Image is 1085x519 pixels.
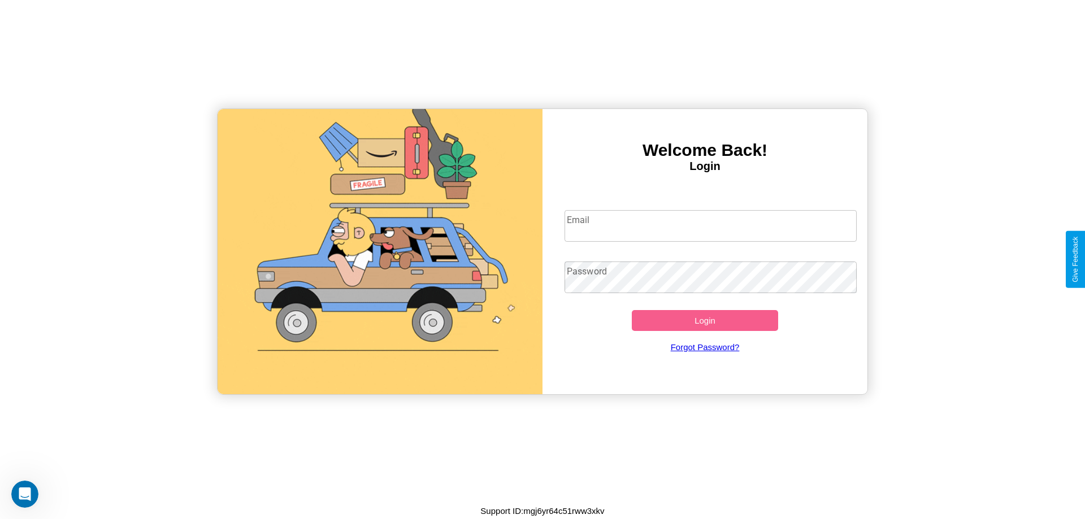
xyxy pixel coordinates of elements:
img: gif [218,109,542,394]
button: Login [632,310,778,331]
a: Forgot Password? [559,331,852,363]
iframe: Intercom live chat [11,481,38,508]
div: Give Feedback [1071,237,1079,282]
h3: Welcome Back! [542,141,867,160]
h4: Login [542,160,867,173]
p: Support ID: mgj6yr64c51rww3xkv [480,503,604,518]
